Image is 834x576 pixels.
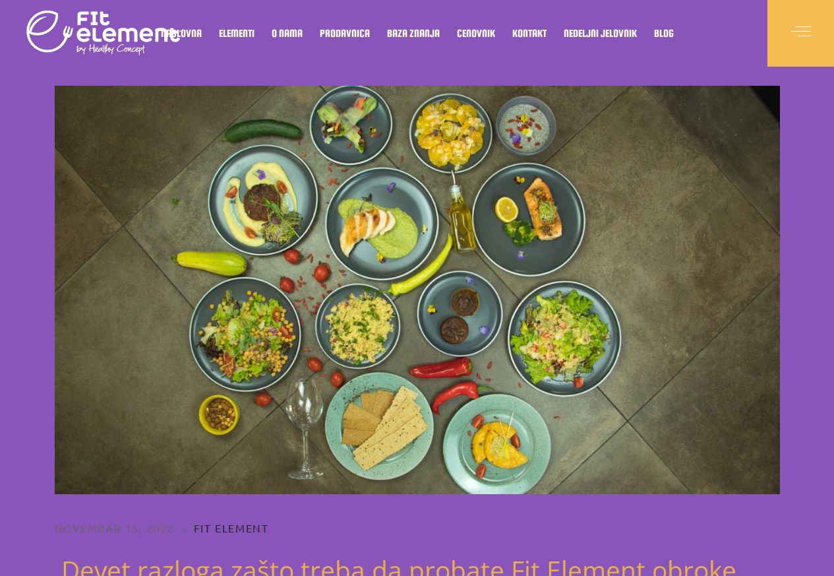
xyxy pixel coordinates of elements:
[194,521,269,534] a: Fit Element
[564,30,637,36] span: Nedeljni jelovnik
[654,30,674,36] span: Blog
[161,30,202,36] span: Naslovna
[457,30,495,36] span: Cenovnik
[26,7,181,59] img: logo light
[320,30,370,36] span: Prodavnica
[387,30,440,36] span: Baza znanja
[272,30,303,36] span: O nama
[219,30,254,36] span: Elementi
[512,30,547,36] span: Kontakt
[55,521,175,534] a: novembar 15, 2022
